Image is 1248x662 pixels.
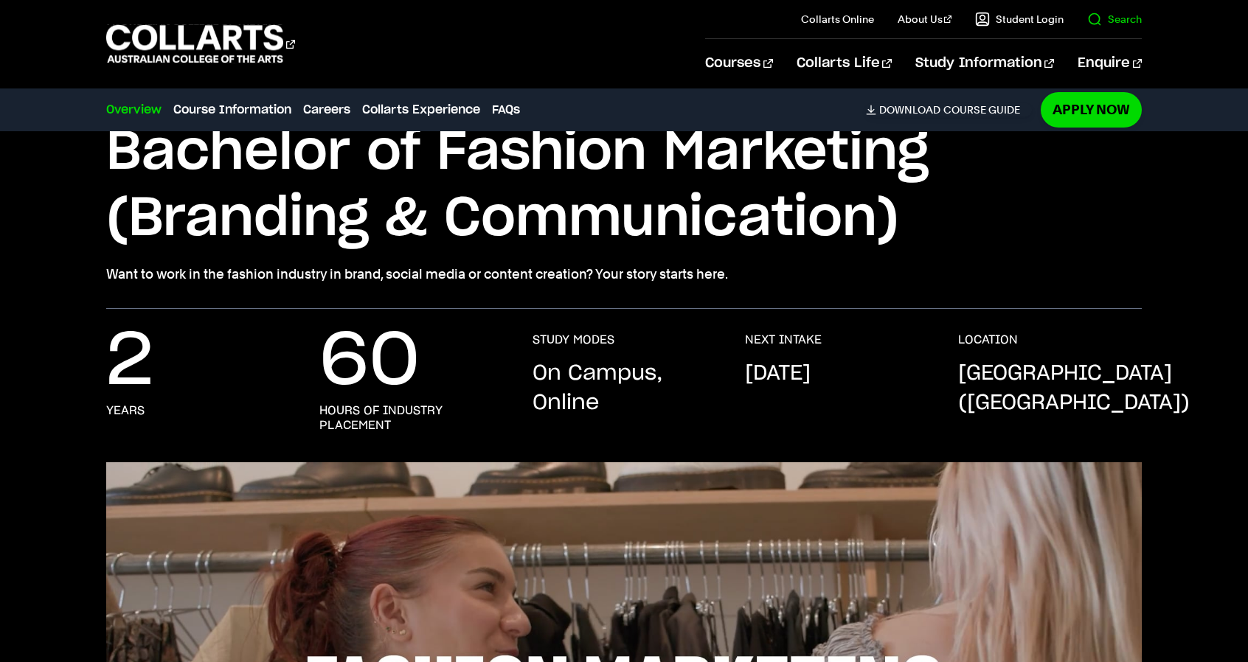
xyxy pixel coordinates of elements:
a: Overview [106,101,162,119]
a: Careers [303,101,350,119]
a: DownloadCourse Guide [866,103,1032,116]
a: Student Login [975,12,1064,27]
p: 60 [319,332,420,391]
span: Download [879,103,940,116]
a: Study Information [915,39,1054,88]
a: About Us [898,12,952,27]
a: Enquire [1078,39,1142,88]
h3: NEXT INTAKE [745,332,822,347]
p: [GEOGRAPHIC_DATA] ([GEOGRAPHIC_DATA]) [958,359,1190,418]
h3: hours of industry placement [319,403,503,433]
h3: years [106,403,145,418]
p: Want to work in the fashion industry in brand, social media or content creation? Your story start... [106,264,1142,285]
a: Apply Now [1041,92,1142,127]
p: On Campus, Online [533,359,716,418]
a: Course Information [173,101,291,119]
a: Search [1087,12,1142,27]
a: Collarts Life [797,39,892,88]
h3: STUDY MODES [533,332,614,347]
a: FAQs [492,101,520,119]
a: Courses [705,39,772,88]
h3: LOCATION [958,332,1018,347]
h1: Bachelor of Fashion Marketing (Branding & Communication) [106,119,1142,252]
p: 2 [106,332,153,391]
p: [DATE] [745,359,811,389]
div: Go to homepage [106,23,295,65]
a: Collarts Experience [362,101,480,119]
a: Collarts Online [801,12,874,27]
